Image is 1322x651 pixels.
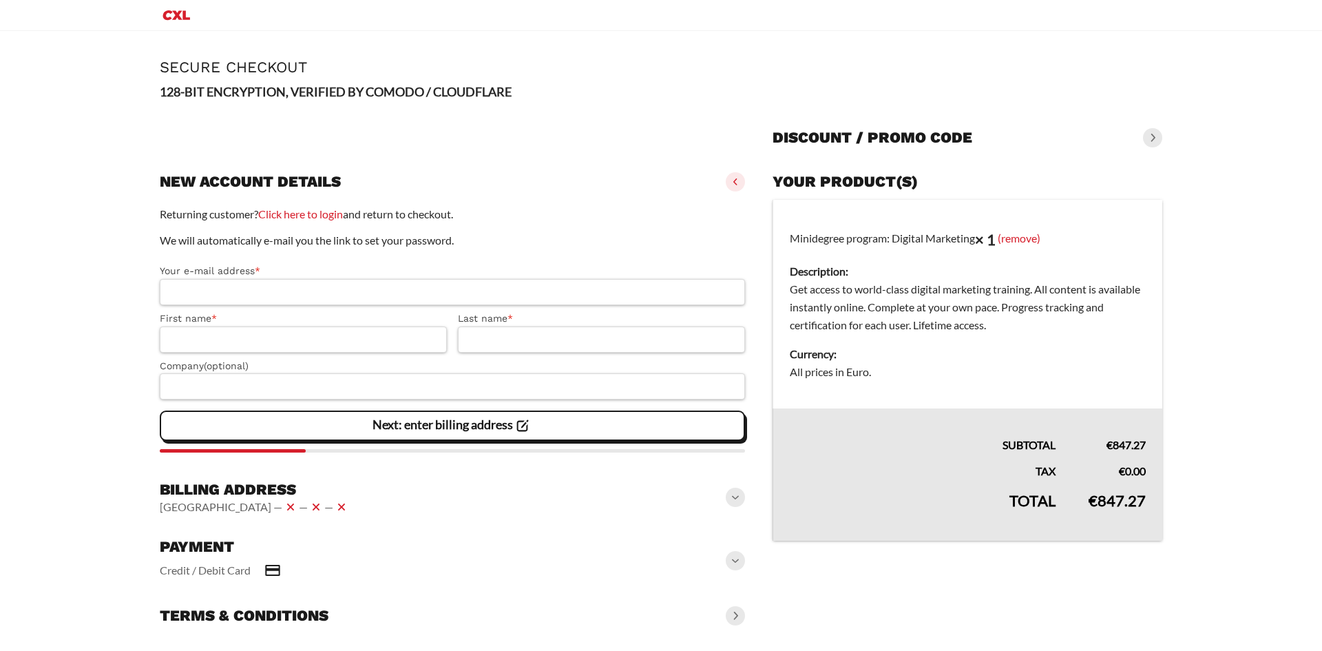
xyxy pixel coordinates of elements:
a: (remove) [998,231,1040,244]
h3: Terms & conditions [160,606,328,626]
th: Tax [773,454,1072,480]
span: € [1089,491,1098,510]
span: € [1119,464,1125,477]
bdi: 847.27 [1089,491,1146,510]
strong: × 1 [975,230,996,249]
th: Subtotal [773,409,1072,454]
img: Credit / Debit Card [251,557,295,584]
bdi: 0.00 [1119,464,1146,477]
dd: Get access to world-class digital marketing training. All content is available instantly online. ... [790,280,1146,334]
td: Minidegree program: Digital Marketing [773,200,1162,409]
p: We will automatically e-mail you the link to set your password. [160,231,745,249]
span: (optional) [204,360,249,371]
label: First name [160,311,447,327]
th: Total [773,480,1072,541]
h3: Payment [160,537,295,557]
span: € [1106,438,1113,451]
vaadin-horizontal-layout: Credit / Debit Card [160,557,295,584]
dt: Currency: [790,345,1146,363]
dd: All prices in Euro. [790,363,1146,381]
h3: New account details [160,172,341,192]
a: Click here to login [258,207,343,220]
vaadin-horizontal-layout: [GEOGRAPHIC_DATA] — — — [160,499,350,515]
h3: Discount / promo code [773,128,972,147]
label: Last name [458,311,745,327]
p: Returning customer? and return to checkout. [160,205,745,223]
label: Company [160,358,745,374]
bdi: 847.27 [1106,438,1146,451]
h1: Secure Checkout [160,59,1162,76]
h3: Billing address [160,480,350,499]
label: Your e-mail address [160,263,745,279]
strong: 128-BIT ENCRYPTION, VERIFIED BY COMODO / CLOUDFLARE [160,84,512,99]
dt: Description: [790,262,1146,280]
vaadin-button: Next: enter billing address [160,411,745,441]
